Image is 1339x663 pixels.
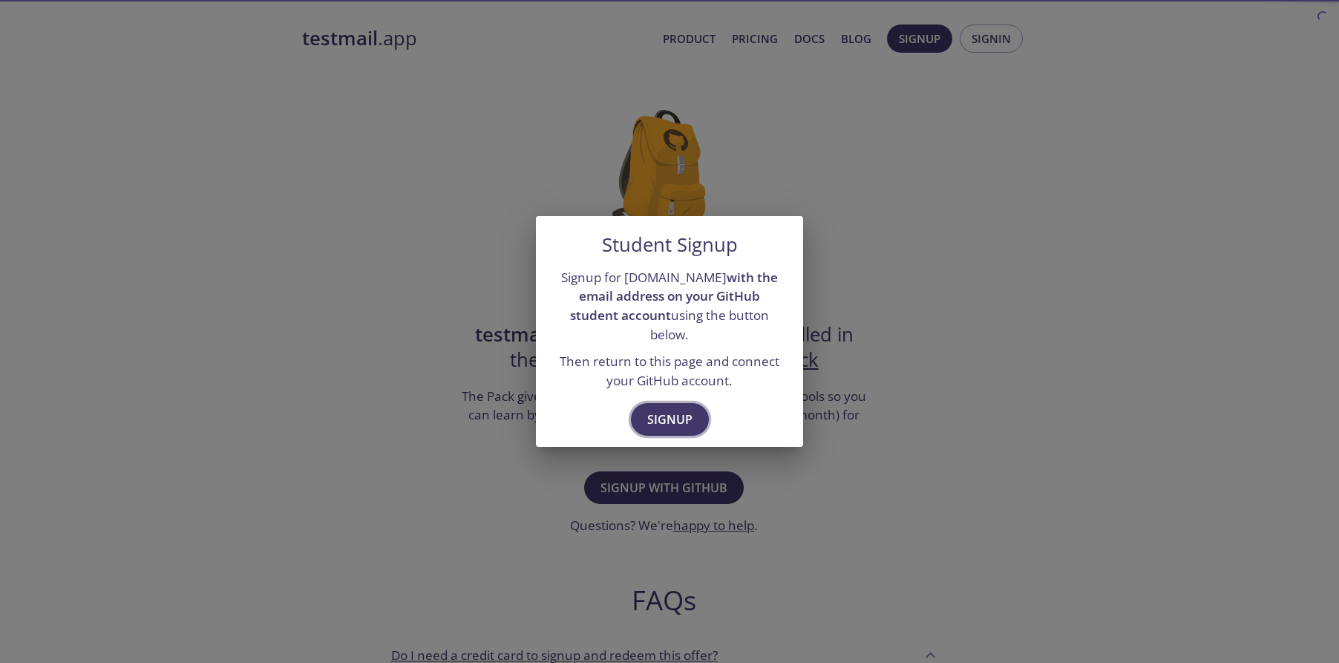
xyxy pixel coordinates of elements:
[554,352,785,390] p: Then return to this page and connect your GitHub account.
[631,403,709,436] button: Signup
[570,269,778,324] strong: with the email address on your GitHub student account
[602,234,738,256] h5: Student Signup
[647,409,693,430] span: Signup
[554,268,785,344] p: Signup for [DOMAIN_NAME] using the button below.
